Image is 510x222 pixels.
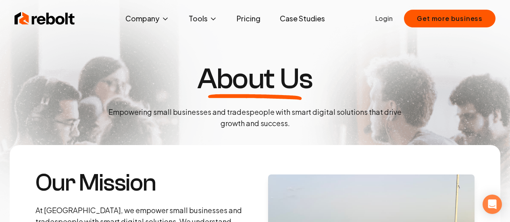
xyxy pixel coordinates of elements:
button: Get more business [404,10,495,27]
p: Empowering small businesses and tradespeople with smart digital solutions that drive growth and s... [102,106,408,129]
button: Company [119,10,176,27]
a: Pricing [230,10,267,27]
h1: About Us [197,64,312,93]
img: Rebolt Logo [15,10,75,27]
button: Tools [182,10,224,27]
h3: Our Mission [35,171,242,195]
a: Case Studies [273,10,331,27]
a: Login [375,14,393,23]
div: Open Intercom Messenger [483,195,502,214]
